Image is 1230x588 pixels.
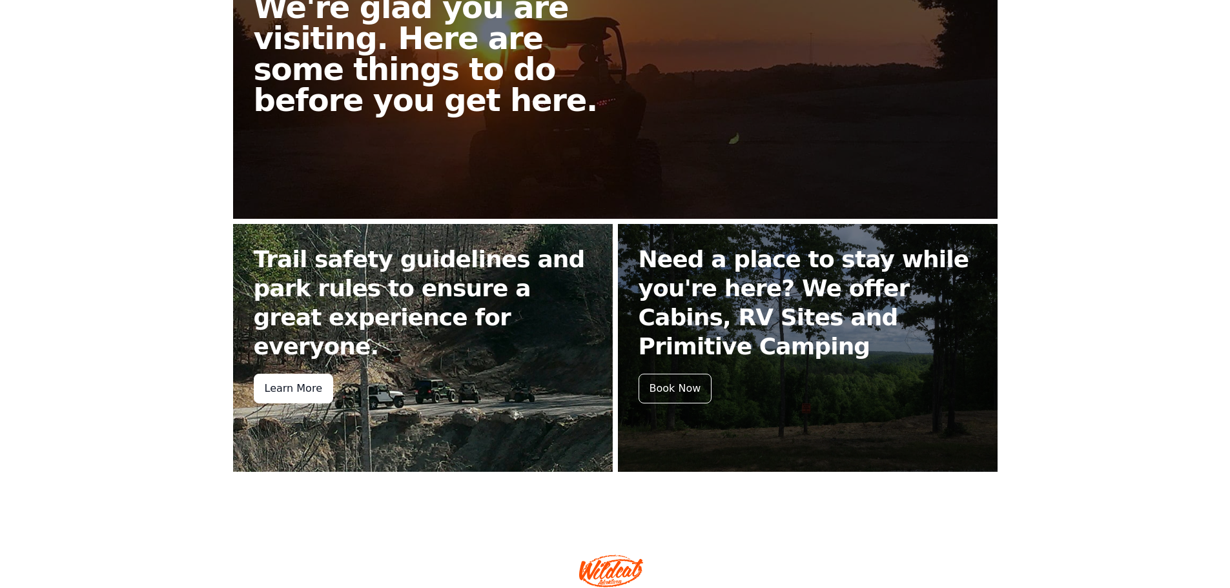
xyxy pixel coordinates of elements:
[254,374,333,403] div: Learn More
[639,245,977,361] h2: Need a place to stay while you're here? We offer Cabins, RV Sites and Primitive Camping
[618,224,998,472] a: Need a place to stay while you're here? We offer Cabins, RV Sites and Primitive Camping Book Now
[254,245,592,361] h2: Trail safety guidelines and park rules to ensure a great experience for everyone.
[233,224,613,472] a: Trail safety guidelines and park rules to ensure a great experience for everyone. Learn More
[639,374,712,403] div: Book Now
